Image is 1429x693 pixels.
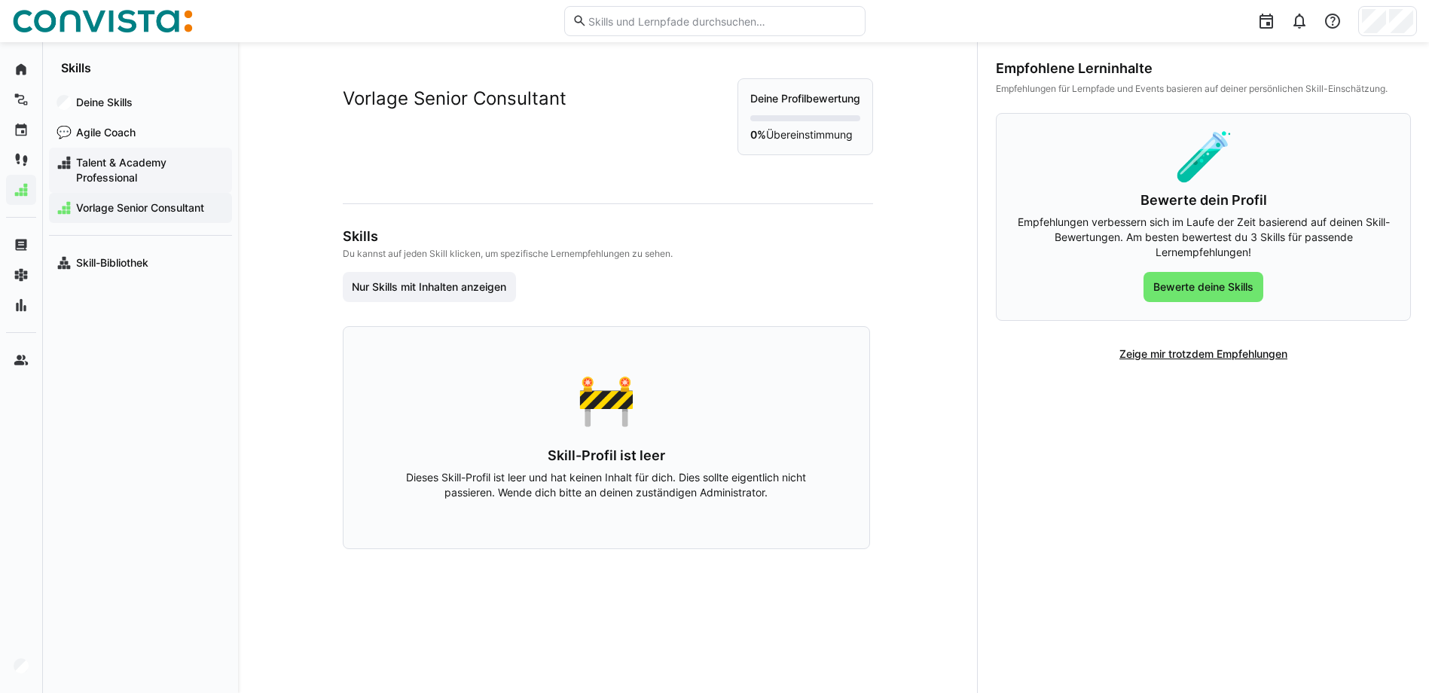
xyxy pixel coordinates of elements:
h3: Bewerte dein Profil [1015,192,1392,209]
span: Zeige mir trotzdem Empfehlungen [1117,346,1290,362]
div: 🚧 [392,375,821,423]
button: Zeige mir trotzdem Empfehlungen [1110,339,1297,369]
button: Nur Skills mit Inhalten anzeigen [343,272,517,302]
button: Bewerte deine Skills [1144,272,1263,302]
div: Empfehlungen für Lernpfade und Events basieren auf deiner persönlichen Skill-Einschätzung. [996,83,1411,95]
span: Agile Coach [74,125,224,140]
p: Du kannst auf jeden Skill klicken, um spezifische Lernempfehlungen zu sehen. [343,248,870,260]
span: Nur Skills mit Inhalten anzeigen [350,279,508,295]
input: Skills und Lernpfade durchsuchen… [587,14,856,28]
div: 🧪 [1015,132,1392,180]
p: Empfehlungen verbessern sich im Laufe der Zeit basierend auf deinen Skill-Bewertungen. Am besten ... [1015,215,1392,260]
h3: Skills [343,228,870,245]
div: 💬 [56,124,72,139]
span: Vorlage Senior Consultant [74,200,224,215]
p: Übereinstimmung [750,127,860,142]
h3: Skill-Profil ist leer [392,447,821,464]
span: Bewerte deine Skills [1151,279,1256,295]
h2: Vorlage Senior Consultant [343,87,566,110]
p: Dieses Skill-Profil ist leer und hat keinen Inhalt für dich. Dies sollte eigentlich nicht passier... [392,470,821,500]
strong: 0% [750,128,766,141]
p: Deine Profilbewertung [750,91,860,106]
span: Talent & Academy Professional [74,155,224,185]
div: Empfohlene Lerninhalte [996,60,1411,77]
